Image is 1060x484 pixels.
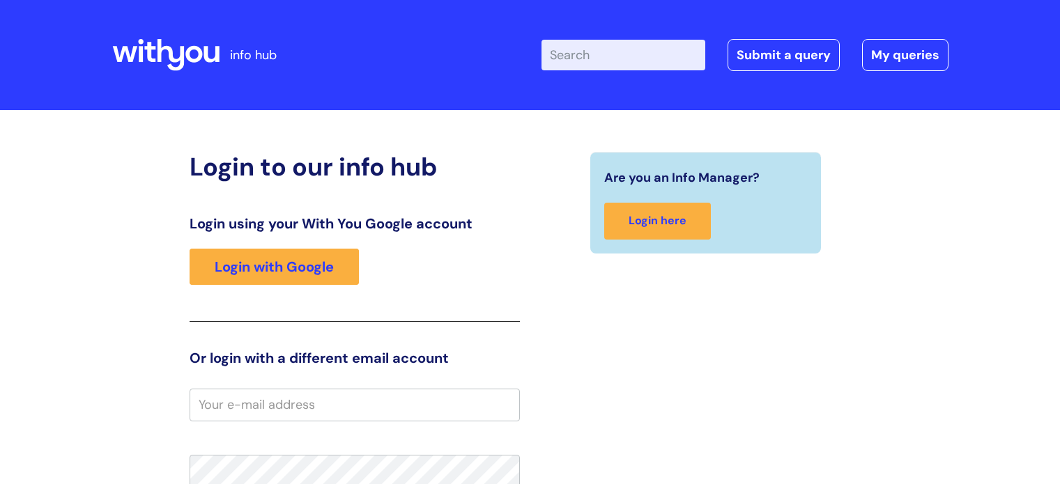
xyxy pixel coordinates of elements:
[190,389,520,421] input: Your e-mail address
[190,350,520,366] h3: Or login with a different email account
[190,215,520,232] h3: Login using your With You Google account
[862,39,948,71] a: My queries
[190,152,520,182] h2: Login to our info hub
[230,44,277,66] p: info hub
[728,39,840,71] a: Submit a query
[604,203,711,240] a: Login here
[190,249,359,285] a: Login with Google
[541,40,705,70] input: Search
[604,166,760,189] span: Are you an Info Manager?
